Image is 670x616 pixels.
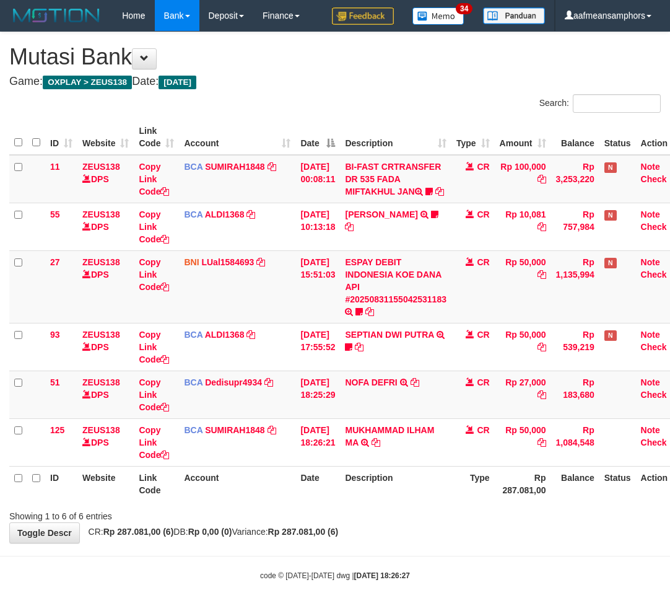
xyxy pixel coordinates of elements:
[205,425,264,435] a: SUMIRAH1848
[355,342,363,352] a: Copy SEPTIAN DWI PUTRA to clipboard
[9,505,270,522] div: Showing 1 to 6 of 6 entries
[139,209,169,244] a: Copy Link Code
[295,371,340,418] td: [DATE] 18:25:29
[551,250,599,323] td: Rp 1,135,994
[268,425,276,435] a: Copy SUMIRAH1848 to clipboard
[599,120,636,155] th: Status
[604,210,617,221] span: Has Note
[340,466,451,501] th: Description
[256,257,265,267] a: Copy LUal1584693 to clipboard
[188,527,232,537] strong: Rp 0,00 (0)
[412,7,464,25] img: Button%20Memo.svg
[77,418,134,466] td: DPS
[641,209,660,219] a: Note
[77,371,134,418] td: DPS
[77,155,134,203] td: DPS
[537,438,546,447] a: Copy Rp 50,000 to clipboard
[9,76,661,88] h4: Game: Date:
[477,257,489,267] span: CR
[345,257,446,304] a: ESPAY DEBIT INDONESIA KOE DANA API #20250831155042531183
[205,377,262,387] a: Dedisupr4934
[551,418,599,466] td: Rp 1,084,548
[537,342,546,352] a: Copy Rp 50,000 to clipboard
[372,438,380,447] a: Copy MUKHAMMAD ILHAM MA to clipboard
[345,222,354,232] a: Copy FERLANDA EFRILIDIT to clipboard
[82,209,120,219] a: ZEUS138
[641,425,660,435] a: Note
[134,466,179,501] th: Link Code
[451,466,495,501] th: Type
[495,155,551,203] td: Rp 100,000
[139,330,169,364] a: Copy Link Code
[82,162,120,172] a: ZEUS138
[205,330,245,340] a: ALDI1368
[495,250,551,323] td: Rp 50,000
[641,390,667,400] a: Check
[295,466,340,501] th: Date
[537,174,546,184] a: Copy Rp 100,000 to clipboard
[365,307,374,317] a: Copy ESPAY DEBIT INDONESIA KOE DANA API #20250831155042531183 to clipboard
[495,323,551,371] td: Rp 50,000
[551,120,599,155] th: Balance
[477,377,489,387] span: CR
[139,162,169,196] a: Copy Link Code
[295,203,340,250] td: [DATE] 10:13:18
[77,466,134,501] th: Website
[477,330,489,340] span: CR
[451,120,495,155] th: Type: activate to sort column ascending
[184,257,199,267] span: BNI
[45,466,77,501] th: ID
[139,425,169,460] a: Copy Link Code
[295,155,340,203] td: [DATE] 00:08:11
[264,377,273,387] a: Copy Dedisupr4934 to clipboard
[641,377,660,387] a: Note
[641,162,660,172] a: Note
[573,94,661,113] input: Search:
[9,522,80,543] a: Toggle Descr
[456,3,472,14] span: 34
[246,330,255,340] a: Copy ALDI1368 to clipboard
[551,466,599,501] th: Balance
[537,222,546,232] a: Copy Rp 10,081 to clipboard
[139,377,169,412] a: Copy Link Code
[43,76,132,89] span: OXPLAY > ZEUS138
[159,76,196,89] span: [DATE]
[599,466,636,501] th: Status
[77,323,134,371] td: DPS
[345,330,433,340] a: SEPTIAN DWI PUTRA
[332,7,394,25] img: Feedback.jpg
[641,270,667,279] a: Check
[345,209,417,219] a: [PERSON_NAME]
[641,438,667,447] a: Check
[551,371,599,418] td: Rp 183,680
[604,162,617,173] span: Has Note
[537,270,546,279] a: Copy Rp 50,000 to clipboard
[134,120,179,155] th: Link Code: activate to sort column ascending
[184,162,202,172] span: BCA
[82,377,120,387] a: ZEUS138
[50,209,60,219] span: 55
[477,209,489,219] span: CR
[50,330,60,340] span: 93
[77,120,134,155] th: Website: activate to sort column ascending
[268,527,339,537] strong: Rp 287.081,00 (6)
[604,258,617,268] span: Has Note
[295,120,340,155] th: Date: activate to sort column descending
[268,162,276,172] a: Copy SUMIRAH1848 to clipboard
[641,330,660,340] a: Note
[184,330,202,340] span: BCA
[9,6,103,25] img: MOTION_logo.png
[205,209,245,219] a: ALDI1368
[77,250,134,323] td: DPS
[295,418,340,466] td: [DATE] 18:26:21
[82,527,339,537] span: CR: DB: Variance:
[9,45,661,69] h1: Mutasi Bank
[495,120,551,155] th: Amount: activate to sort column ascending
[50,162,60,172] span: 11
[345,425,434,447] a: MUKHAMMAD ILHAM MA
[495,418,551,466] td: Rp 50,000
[179,466,295,501] th: Account
[411,377,419,387] a: Copy NOFA DEFRI to clipboard
[82,425,120,435] a: ZEUS138
[82,257,120,267] a: ZEUS138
